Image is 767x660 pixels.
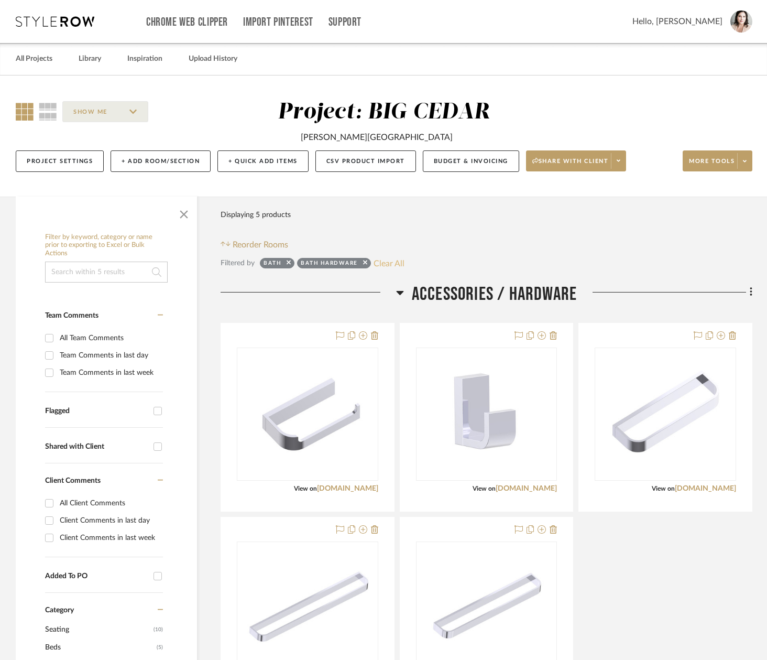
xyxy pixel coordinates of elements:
div: Shared with Client [45,442,148,451]
img: BONN TOILET PAPER HOLDER [238,358,377,471]
div: All Team Comments [60,330,160,347]
span: Seating [45,621,151,639]
span: (5) [157,639,163,656]
a: [DOMAIN_NAME] [496,485,557,492]
a: Chrome Web Clipper [146,18,228,27]
a: [DOMAIN_NAME] [675,485,736,492]
span: More tools [689,157,735,173]
button: Budget & Invoicing [423,150,519,172]
div: Team Comments in last day [60,347,160,364]
div: Bath [264,259,281,270]
div: Client Comments in last day [60,512,160,529]
span: Share with client [532,157,609,173]
span: (10) [154,621,163,638]
div: Team Comments in last week [60,364,160,381]
span: View on [652,485,675,492]
div: Filtered by [221,257,255,269]
button: + Add Room/Section [111,150,211,172]
button: Close [173,202,194,223]
div: 0 [237,348,378,480]
button: Clear All [374,256,404,270]
div: Flagged [45,407,148,416]
span: Beds [45,639,154,656]
a: Import Pinterest [243,18,313,27]
div: Displaying 5 products [221,204,291,225]
img: avatar [730,10,752,33]
button: More tools [683,150,752,171]
span: Hello, [PERSON_NAME] [632,15,722,28]
div: All Client Comments [60,495,160,512]
a: Library [79,52,101,66]
button: CSV Product Import [315,150,416,172]
span: Accessories / Hardware [412,283,577,306]
button: Project Settings [16,150,104,172]
div: Project: BIG CEDAR [278,101,490,123]
button: + Quick Add Items [217,150,309,172]
div: Added To PO [45,572,148,581]
input: Search within 5 results [45,262,168,283]
a: [DOMAIN_NAME] [317,485,378,492]
span: Team Comments [45,312,98,319]
span: Reorder Rooms [233,239,288,251]
div: [PERSON_NAME][GEOGRAPHIC_DATA] [301,131,453,144]
span: Category [45,606,74,615]
img: BONN TOWEL RING [596,358,735,471]
h6: Filter by keyword, category or name prior to exporting to Excel or Bulk Actions [45,233,168,258]
img: BONN DEEP ROBE HOOK [417,358,556,471]
div: Bath Hardware [301,259,358,270]
span: View on [473,485,496,492]
div: Client Comments in last week [60,529,160,546]
button: Share with client [526,150,627,171]
span: Client Comments [45,477,101,484]
a: Upload History [189,52,237,66]
button: Reorder Rooms [221,239,288,251]
a: Inspiration [127,52,162,66]
span: View on [294,485,317,492]
a: Support [328,18,361,27]
a: All Projects [16,52,52,66]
